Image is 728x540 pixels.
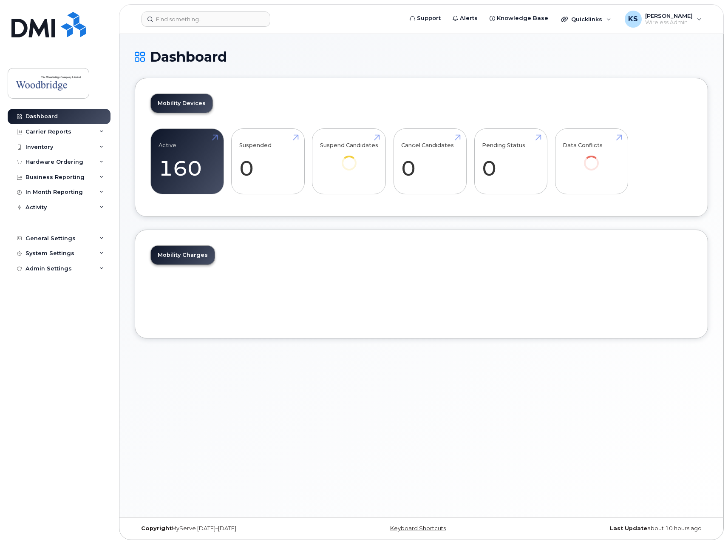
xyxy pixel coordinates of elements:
a: Pending Status 0 [482,134,539,190]
a: Mobility Charges [151,246,215,264]
a: Cancel Candidates 0 [401,134,459,190]
a: Mobility Devices [151,94,212,113]
a: Suspended 0 [239,134,297,190]
div: MyServe [DATE]–[DATE] [135,525,326,532]
div: about 10 hours ago [517,525,708,532]
a: Suspend Candidates [320,134,378,182]
a: Active 160 [159,134,216,190]
h1: Dashboard [135,49,708,64]
a: Data Conflicts [563,134,620,182]
strong: Last Update [610,525,647,531]
strong: Copyright [141,525,172,531]
a: Keyboard Shortcuts [390,525,446,531]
